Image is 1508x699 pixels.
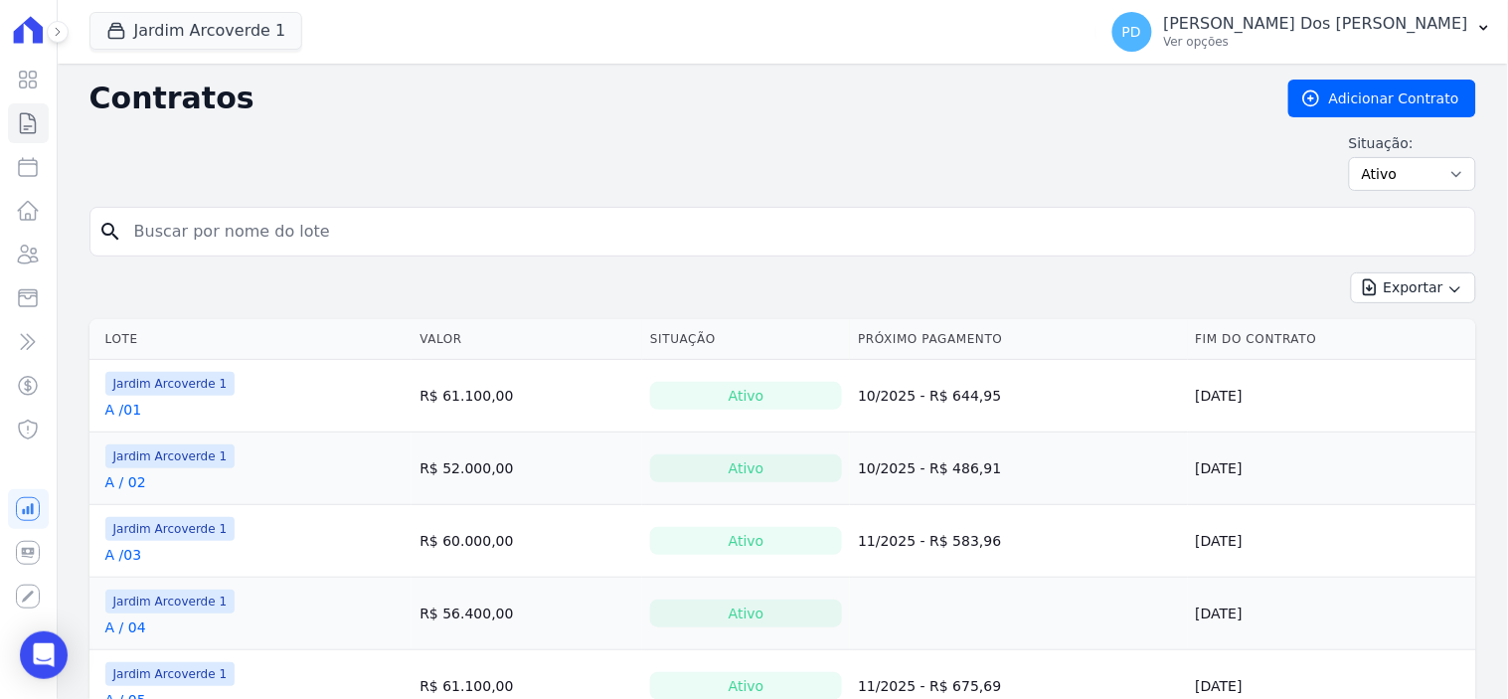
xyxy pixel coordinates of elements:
td: R$ 60.000,00 [412,505,642,578]
td: R$ 61.100,00 [412,360,642,433]
div: Open Intercom Messenger [20,631,68,679]
td: R$ 52.000,00 [412,433,642,505]
i: search [98,220,122,244]
label: Situação: [1349,133,1476,153]
td: R$ 56.400,00 [412,578,642,650]
td: [DATE] [1188,360,1476,433]
a: 11/2025 - R$ 675,69 [858,678,1001,694]
h2: Contratos [89,81,1257,116]
a: 10/2025 - R$ 486,91 [858,460,1001,476]
th: Fim do Contrato [1188,319,1476,360]
p: Ver opções [1164,34,1468,50]
input: Buscar por nome do lote [122,212,1467,252]
td: [DATE] [1188,578,1476,650]
td: [DATE] [1188,505,1476,578]
a: A / 04 [105,617,146,637]
a: A /01 [105,400,142,420]
span: PD [1122,25,1141,39]
button: Exportar [1351,272,1476,303]
span: Jardim Arcoverde 1 [105,590,236,613]
button: PD [PERSON_NAME] Dos [PERSON_NAME] Ver opções [1096,4,1508,60]
div: Ativo [650,600,842,627]
a: 11/2025 - R$ 583,96 [858,533,1001,549]
span: Jardim Arcoverde 1 [105,444,236,468]
a: A / 02 [105,472,146,492]
div: Ativo [650,382,842,410]
a: 10/2025 - R$ 644,95 [858,388,1001,404]
button: Jardim Arcoverde 1 [89,12,303,50]
th: Valor [412,319,642,360]
th: Situação [642,319,850,360]
td: [DATE] [1188,433,1476,505]
div: Ativo [650,527,842,555]
th: Lote [89,319,413,360]
a: A /03 [105,545,142,565]
th: Próximo Pagamento [850,319,1187,360]
p: [PERSON_NAME] Dos [PERSON_NAME] [1164,14,1468,34]
a: Adicionar Contrato [1288,80,1476,117]
span: Jardim Arcoverde 1 [105,662,236,686]
span: Jardim Arcoverde 1 [105,517,236,541]
div: Ativo [650,454,842,482]
span: Jardim Arcoverde 1 [105,372,236,396]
